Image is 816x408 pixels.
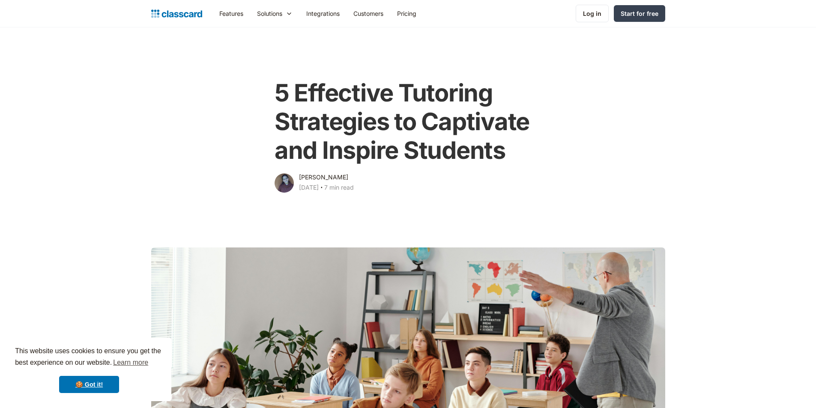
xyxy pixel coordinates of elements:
a: Pricing [390,4,423,23]
div: Solutions [257,9,282,18]
a: home [151,8,202,20]
a: Features [212,4,250,23]
div: Log in [583,9,601,18]
div: 7 min read [324,182,354,193]
div: cookieconsent [7,338,171,401]
span: This website uses cookies to ensure you get the best experience on our website. [15,346,163,369]
a: Log in [576,5,609,22]
div: Start for free [621,9,658,18]
a: Customers [347,4,390,23]
a: Integrations [299,4,347,23]
div: [DATE] [299,182,319,193]
div: Solutions [250,4,299,23]
div: ‧ [319,182,324,194]
h1: 5 Effective Tutoring Strategies to Captivate and Inspire Students [275,79,541,165]
a: learn more about cookies [112,356,149,369]
div: [PERSON_NAME] [299,172,348,182]
a: dismiss cookie message [59,376,119,393]
a: Start for free [614,5,665,22]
